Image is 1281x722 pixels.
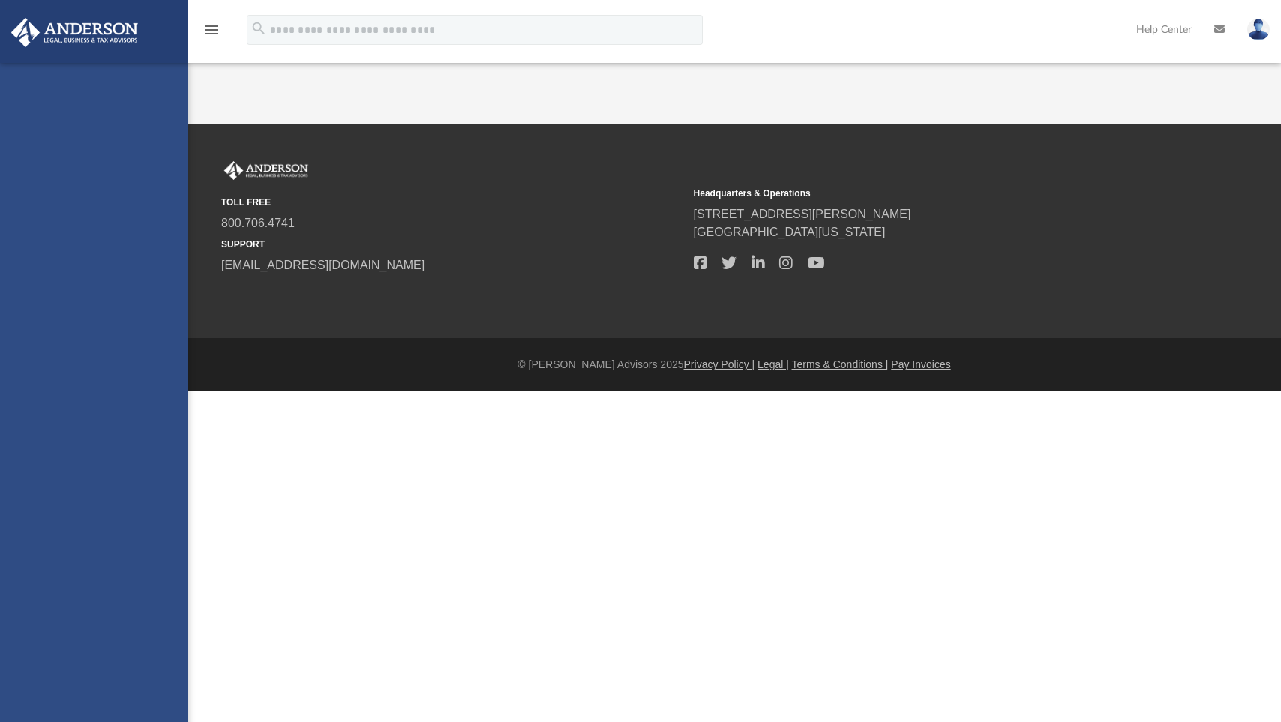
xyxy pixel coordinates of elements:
a: menu [202,28,220,39]
small: Headquarters & Operations [694,187,1156,200]
i: menu [202,21,220,39]
a: [EMAIL_ADDRESS][DOMAIN_NAME] [221,259,424,271]
img: User Pic [1247,19,1270,40]
img: Anderson Advisors Platinum Portal [221,161,311,181]
small: TOLL FREE [221,196,683,209]
a: Pay Invoices [891,358,950,370]
a: [GEOGRAPHIC_DATA][US_STATE] [694,226,886,238]
small: SUPPORT [221,238,683,251]
div: © [PERSON_NAME] Advisors 2025 [187,357,1281,373]
a: Legal | [757,358,789,370]
a: Terms & Conditions | [792,358,889,370]
a: 800.706.4741 [221,217,295,229]
img: Anderson Advisors Platinum Portal [7,18,142,47]
a: [STREET_ADDRESS][PERSON_NAME] [694,208,911,220]
i: search [250,20,267,37]
a: Privacy Policy | [684,358,755,370]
